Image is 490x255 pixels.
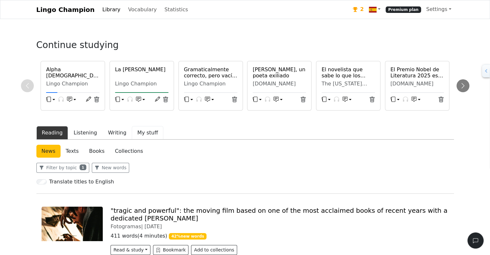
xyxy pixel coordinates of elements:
[115,66,168,73] a: La [PERSON_NAME]
[386,6,421,13] span: Premium plan
[153,245,189,255] button: Bookmark
[369,6,377,14] img: es.svg
[42,207,103,241] img: esa-cosa-con-alas-pelicula-festival-sitges-68eb8d66dec80.jpg
[184,81,237,87] div: Lingo Champion
[46,66,100,79] a: Alpha [DEMOGRAPHIC_DATA] s01e01 - 1
[100,3,123,16] a: Library
[350,3,366,16] a: 2
[84,145,110,158] a: Books
[390,81,444,87] div: [DOMAIN_NAME]
[322,81,375,87] div: The [US_STATE] Times
[383,3,424,16] a: Premium plan
[162,3,190,16] a: Statistics
[36,40,262,51] h3: Continue studying
[169,233,207,240] span: 42 % new words
[191,245,237,255] button: Add to collections
[144,223,162,230] span: [DATE]
[184,66,237,79] a: Gramaticalmente correcto, pero vacío de significado: la advertencia [PERSON_NAME]
[36,3,95,16] a: Lingo Champion
[68,126,102,140] button: Listening
[110,223,448,230] div: Fotogramas |
[110,232,448,240] p: 411 words ( 4 minutes )
[61,145,84,158] a: Texts
[80,164,86,170] span: 1
[36,163,89,173] button: Filter by topic1
[36,145,61,158] a: News
[360,5,364,13] span: 2
[253,81,306,87] div: [DOMAIN_NAME]
[49,179,114,185] h6: Translate titles to English
[110,245,150,255] button: Read & study
[115,81,168,87] div: Lingo Champion
[102,126,132,140] button: Writing
[92,163,130,173] button: New words
[253,66,306,79] a: [PERSON_NAME], un poeta exiliado
[110,207,447,222] a: "tragic and powerful": the moving film based on one of the most acclaimed books of recent years w...
[426,6,447,12] span: Settings
[126,3,159,16] a: Vocabulary
[110,145,148,158] a: Collections
[390,66,444,79] a: El Premio Nobel de Literatura 2025 es para [PERSON_NAME]
[132,126,163,140] button: My stuff
[424,3,454,16] a: Settings
[322,66,375,79] a: El novelista que sabe lo que los milénials quieren
[46,81,100,87] div: Lingo Champion
[36,126,68,140] button: Reading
